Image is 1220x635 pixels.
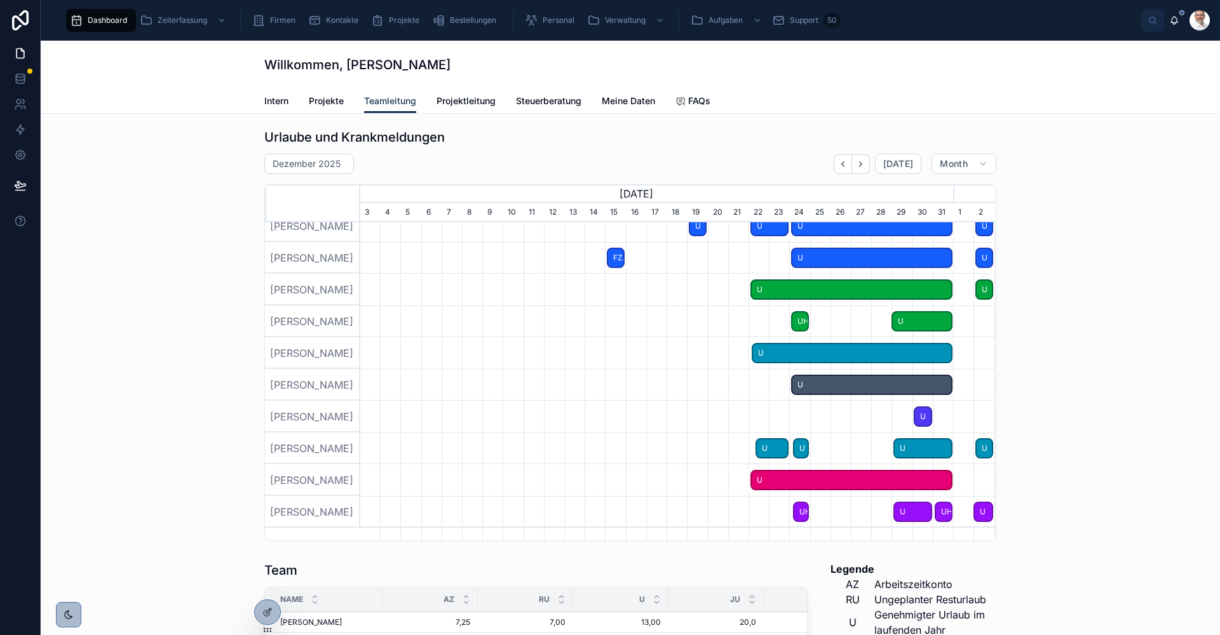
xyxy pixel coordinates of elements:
[750,470,952,491] div: U
[830,577,874,592] td: AZ
[270,15,295,25] span: Firmen
[893,502,932,523] div: U
[851,203,871,222] div: 27
[521,9,583,32] a: Personal
[605,203,625,222] div: 15
[977,279,992,300] span: U
[265,337,360,369] div: [PERSON_NAME]
[444,594,454,605] span: AZ
[390,617,470,627] a: 7,25
[687,203,707,222] div: 19
[482,203,503,222] div: 9
[895,502,930,523] span: U
[88,15,127,25] span: Dashboard
[752,216,787,237] span: U
[675,90,710,115] a: FAQs
[768,9,844,32] a: Support50
[914,406,932,427] div: U
[756,438,789,459] div: U
[883,158,913,170] span: [DATE]
[792,311,808,332] span: UHT
[977,248,992,269] span: U
[933,203,953,222] div: 31
[428,9,505,32] a: Bestellungen
[265,242,360,274] div: [PERSON_NAME]
[810,203,830,222] div: 25
[891,203,912,222] div: 29
[936,502,951,523] span: UHT
[265,496,360,528] div: [PERSON_NAME]
[687,9,768,32] a: Aufgaben
[940,158,968,170] span: Month
[602,95,655,107] span: Meine Daten
[265,305,360,337] div: [PERSON_NAME]
[893,311,951,332] span: U
[977,438,992,459] span: U
[136,9,233,32] a: Zeiterfassung
[280,594,303,605] span: Name
[66,9,136,32] a: Dashboard
[273,157,341,170] h2: Dezember 2025
[973,203,994,222] div: 2
[539,594,550,605] span: RU
[752,343,952,364] div: U
[280,617,375,627] a: [PERSON_NAME]
[871,203,891,222] div: 28
[608,248,623,269] span: FZA
[485,617,566,627] a: 7,00
[516,90,581,115] a: Steuerberatung
[581,617,661,627] a: 13,00
[607,248,625,269] div: FZA
[364,95,416,107] span: Teamleitung
[975,216,993,237] div: U
[667,203,687,222] div: 18
[421,203,442,222] div: 6
[752,279,951,300] span: U
[794,502,808,523] span: UHT
[564,203,585,222] div: 13
[264,95,288,107] span: Intern
[891,311,952,332] div: U
[830,561,874,577] th: Legende
[793,502,809,523] div: UHT
[874,592,996,607] td: Ungeplanter Resturlaub
[524,203,544,222] div: 11
[791,248,952,269] div: U
[750,279,952,300] div: U
[676,617,756,627] a: 20,0
[265,210,360,242] div: [PERSON_NAME]
[265,464,360,496] div: [PERSON_NAME]
[442,203,462,222] div: 7
[639,594,645,605] span: U
[753,343,951,364] span: U
[264,561,297,579] h1: Team
[791,375,952,396] div: U
[975,502,992,523] span: U
[977,216,992,237] span: U
[830,203,851,222] div: 26
[326,15,358,25] span: Kontakte
[895,438,951,459] span: U
[544,203,564,222] div: 12
[626,203,646,222] div: 16
[975,438,993,459] div: U
[318,184,953,203] div: [DATE]
[602,90,655,115] a: Meine Daten
[462,203,482,222] div: 8
[994,203,1015,222] div: 3
[503,203,523,222] div: 10
[248,9,304,32] a: Firmen
[757,438,787,459] span: U
[769,203,789,222] div: 23
[61,6,1141,34] div: scrollable content
[309,90,344,115] a: Projekte
[265,432,360,464] div: [PERSON_NAME]
[437,90,496,115] a: Projektleitung
[708,203,728,222] div: 20
[874,577,996,592] td: Arbeitszeitkonto
[389,15,419,25] span: Projekte
[583,9,671,32] a: Verwaltung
